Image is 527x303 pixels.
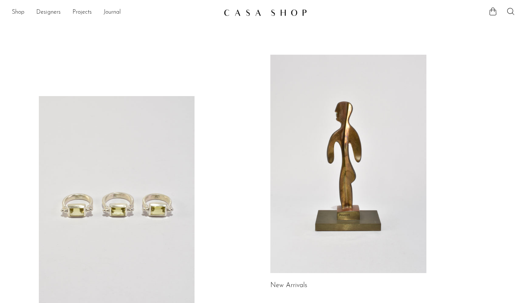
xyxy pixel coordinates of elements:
a: Shop [12,8,24,17]
a: Journal [104,8,121,17]
ul: NEW HEADER MENU [12,6,218,19]
nav: Desktop navigation [12,6,218,19]
a: New Arrivals [270,282,307,289]
a: Projects [72,8,92,17]
a: Designers [36,8,61,17]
